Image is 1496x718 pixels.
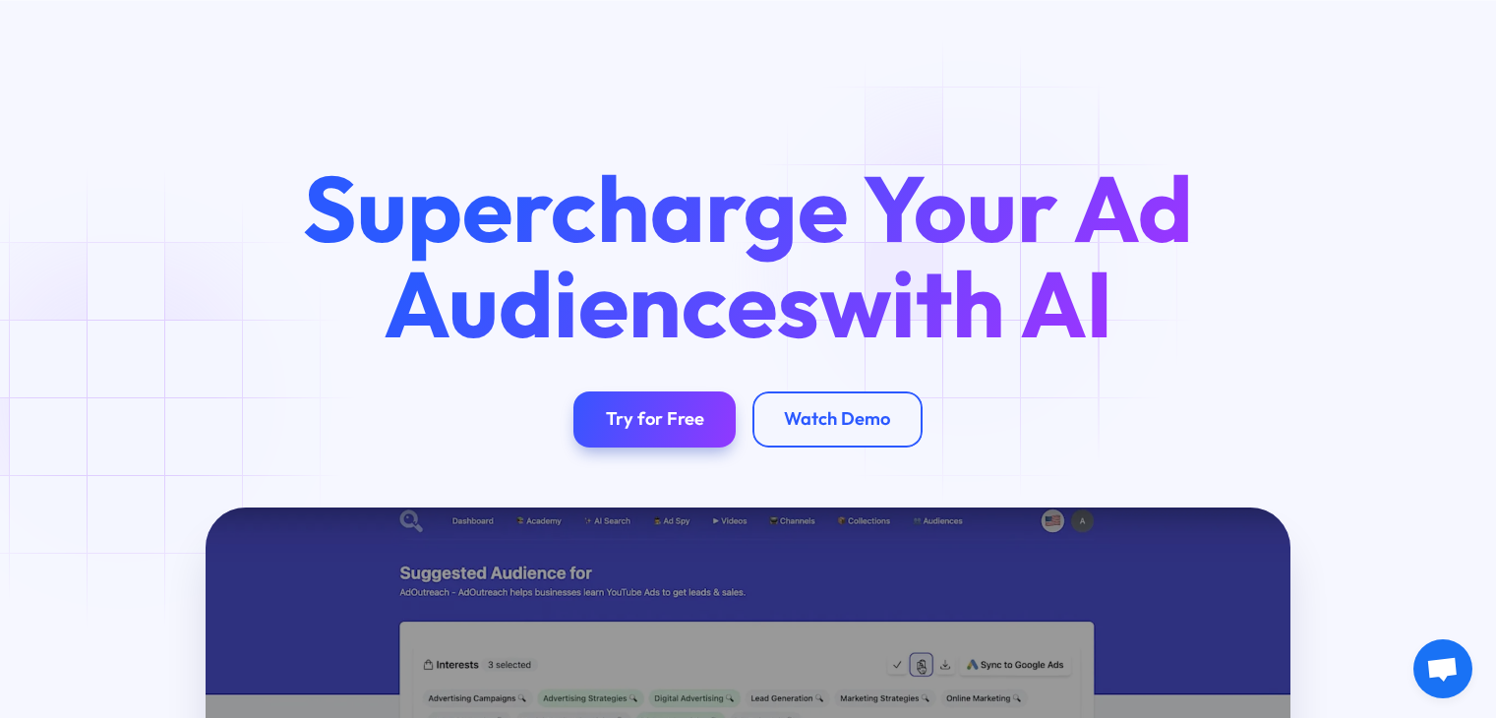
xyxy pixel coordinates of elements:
h1: Supercharge Your Ad Audiences [266,160,1229,351]
span: with AI [819,245,1113,361]
div: Watch Demo [784,408,890,431]
a: Try for Free [573,391,736,448]
a: Open chat [1413,639,1472,698]
div: Try for Free [606,408,704,431]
